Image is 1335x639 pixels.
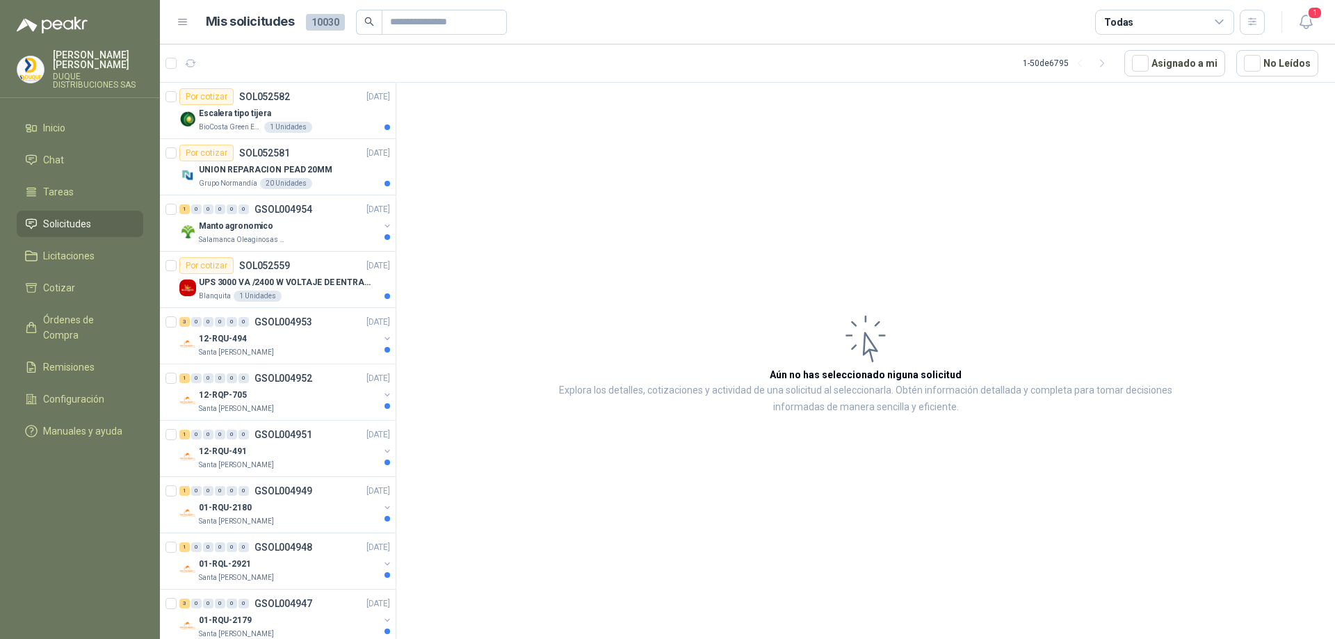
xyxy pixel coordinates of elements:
[366,316,390,329] p: [DATE]
[260,178,312,189] div: 20 Unidades
[17,56,44,83] img: Company Logo
[227,317,237,327] div: 0
[238,599,249,608] div: 0
[366,90,390,104] p: [DATE]
[179,426,393,471] a: 1 0 0 0 0 0 GSOL004951[DATE] Company Logo12-RQU-491Santa [PERSON_NAME]
[17,211,143,237] a: Solicitudes
[53,50,143,70] p: [PERSON_NAME] [PERSON_NAME]
[203,430,213,439] div: 0
[364,17,374,26] span: search
[43,248,95,264] span: Licitaciones
[264,122,312,133] div: 1 Unidades
[191,317,202,327] div: 0
[199,163,332,177] p: UNION REPARACION PEAD 20MM
[227,373,237,383] div: 0
[191,486,202,496] div: 0
[17,386,143,412] a: Configuración
[203,486,213,496] div: 0
[227,599,237,608] div: 0
[191,373,202,383] div: 0
[179,336,196,353] img: Company Logo
[43,152,64,168] span: Chat
[17,179,143,205] a: Tareas
[179,280,196,296] img: Company Logo
[43,312,130,343] span: Órdenes de Compra
[199,220,273,233] p: Manto agronomico
[1023,52,1113,74] div: 1 - 50 de 6795
[17,243,143,269] a: Licitaciones
[199,178,257,189] p: Grupo Normandía
[238,542,249,552] div: 0
[17,147,143,173] a: Chat
[254,317,312,327] p: GSOL004953
[179,167,196,184] img: Company Logo
[227,430,237,439] div: 0
[366,597,390,610] p: [DATE]
[179,542,190,552] div: 1
[239,148,290,158] p: SOL052581
[227,204,237,214] div: 0
[179,539,393,583] a: 1 0 0 0 0 0 GSOL004948[DATE] Company Logo01-RQL-2921Santa [PERSON_NAME]
[160,252,396,308] a: Por cotizarSOL052559[DATE] Company LogoUPS 3000 VA /2400 W VOLTAJE DE ENTRADA / SALIDA 12V ON LIN...
[206,12,295,32] h1: Mis solicitudes
[199,122,261,133] p: BioCosta Green Energy S.A.S
[199,614,252,627] p: 01-RQU-2179
[199,347,274,358] p: Santa [PERSON_NAME]
[238,430,249,439] div: 0
[199,234,286,245] p: Salamanca Oleaginosas SAS
[254,599,312,608] p: GSOL004947
[179,223,196,240] img: Company Logo
[179,314,393,358] a: 3 0 0 0 0 0 GSOL004953[DATE] Company Logo12-RQU-494Santa [PERSON_NAME]
[199,445,247,458] p: 12-RQU-491
[179,317,190,327] div: 3
[199,107,271,120] p: Escalera tipo tijera
[238,373,249,383] div: 0
[43,216,91,232] span: Solicitudes
[179,486,190,496] div: 1
[306,14,345,31] span: 10030
[179,617,196,634] img: Company Logo
[43,359,95,375] span: Remisiones
[1104,15,1133,30] div: Todas
[238,317,249,327] div: 0
[366,485,390,498] p: [DATE]
[215,542,225,552] div: 0
[215,317,225,327] div: 0
[234,291,282,302] div: 1 Unidades
[179,88,234,105] div: Por cotizar
[770,367,962,382] h3: Aún no has seleccionado niguna solicitud
[179,111,196,127] img: Company Logo
[17,275,143,301] a: Cotizar
[254,542,312,552] p: GSOL004948
[1307,6,1322,19] span: 1
[215,373,225,383] div: 0
[199,276,372,289] p: UPS 3000 VA /2400 W VOLTAJE DE ENTRADA / SALIDA 12V ON LINE
[160,83,396,139] a: Por cotizarSOL052582[DATE] Company LogoEscalera tipo tijeraBioCosta Green Energy S.A.S1 Unidades
[160,139,396,195] a: Por cotizarSOL052581[DATE] Company LogoUNION REPARACION PEAD 20MMGrupo Normandía20 Unidades
[203,542,213,552] div: 0
[227,542,237,552] div: 0
[43,423,122,439] span: Manuales y ayuda
[366,147,390,160] p: [DATE]
[17,354,143,380] a: Remisiones
[179,257,234,274] div: Por cotizar
[254,204,312,214] p: GSOL004954
[17,418,143,444] a: Manuales y ayuda
[199,291,231,302] p: Blanquita
[53,72,143,89] p: DUQUE DISTRIBUCIONES SAS
[199,572,274,583] p: Santa [PERSON_NAME]
[199,516,274,527] p: Santa [PERSON_NAME]
[1293,10,1318,35] button: 1
[203,317,213,327] div: 0
[203,204,213,214] div: 0
[191,430,202,439] div: 0
[199,460,274,471] p: Santa [PERSON_NAME]
[366,203,390,216] p: [DATE]
[254,430,312,439] p: GSOL004951
[179,599,190,608] div: 3
[215,430,225,439] div: 0
[179,201,393,245] a: 1 0 0 0 0 0 GSOL004954[DATE] Company LogoManto agronomicoSalamanca Oleaginosas SAS
[199,501,252,515] p: 01-RQU-2180
[179,505,196,521] img: Company Logo
[215,486,225,496] div: 0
